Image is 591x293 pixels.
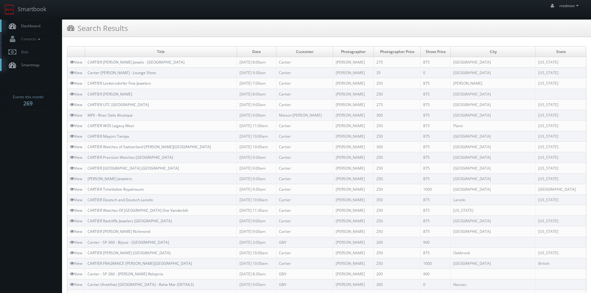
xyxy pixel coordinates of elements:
[237,89,276,99] td: [DATE] 8:00am
[276,152,333,163] td: Cartier
[276,142,333,152] td: Cartier
[87,123,134,128] a: CARTIER WOS Legacy West
[374,237,421,247] td: 200
[451,89,536,99] td: [GEOGRAPHIC_DATA]
[333,258,374,269] td: [PERSON_NAME]
[237,99,276,110] td: [DATE] 9:00am
[421,110,451,120] td: 875
[276,47,333,57] td: Customer
[87,113,133,118] a: MFK - River Oaks Boutique
[13,94,43,100] span: Events this month
[374,47,421,57] td: Photographer Price
[70,144,82,149] a: View
[374,68,421,78] td: 35
[421,57,451,68] td: 875
[18,36,42,42] span: Contacts
[421,120,451,131] td: 875
[333,68,374,78] td: [PERSON_NAME]
[333,99,374,110] td: [PERSON_NAME]
[451,78,536,89] td: [PERSON_NAME]
[70,91,82,97] a: View
[276,89,333,99] td: Cartier
[70,81,82,86] a: View
[333,194,374,205] td: [PERSON_NAME]
[421,226,451,237] td: 875
[536,99,586,110] td: [US_STATE]
[374,152,421,163] td: 250
[87,81,151,86] a: CARTIER Lenkersdorfer Fine Jewelers
[276,68,333,78] td: Cartier
[276,184,333,194] td: Cartier
[5,5,15,15] img: smartbook-logo.png
[421,216,451,226] td: 875
[87,229,150,234] a: CARTIER [PERSON_NAME] Richmond
[237,152,276,163] td: [DATE] 9:30am
[237,184,276,194] td: [DATE] 9:30am
[237,258,276,269] td: [DATE] 10:00am
[276,163,333,173] td: Cartier
[421,269,451,279] td: 900
[87,134,129,139] a: CARTIER Mayors Tampa
[333,279,374,290] td: [PERSON_NAME]
[451,173,536,184] td: [GEOGRAPHIC_DATA]
[87,144,211,149] a: CARTIER Watches of Switzerland [PERSON_NAME][GEOGRAPHIC_DATA]
[276,269,333,279] td: GBV
[237,78,276,89] td: [DATE] 7:00am
[276,120,333,131] td: Cartier
[333,247,374,258] td: [PERSON_NAME]
[421,152,451,163] td: 875
[451,247,536,258] td: Oakbrook
[276,99,333,110] td: Cartier
[333,152,374,163] td: [PERSON_NAME]
[374,269,421,279] td: 200
[536,142,586,152] td: [US_STATE]
[421,142,451,152] td: 875
[421,99,451,110] td: 875
[333,184,374,194] td: [PERSON_NAME]
[23,100,33,107] strong: 269
[333,120,374,131] td: [PERSON_NAME]
[451,68,536,78] td: [GEOGRAPHIC_DATA]
[374,184,421,194] td: 250
[276,173,333,184] td: Cartier
[421,78,451,89] td: 875
[374,89,421,99] td: 250
[237,131,276,142] td: [DATE] 10:00am
[276,194,333,205] td: Cartier
[276,237,333,247] td: GBV
[237,120,276,131] td: [DATE] 11:00am
[451,99,536,110] td: [GEOGRAPHIC_DATA]
[87,282,194,287] a: Cartier (Antefixe) [GEOGRAPHIC_DATA] - Baha Mar (DETAILS)
[70,218,82,224] a: View
[333,142,374,152] td: [PERSON_NAME]
[374,163,421,173] td: 250
[374,194,421,205] td: 350
[374,110,421,120] td: 300
[536,173,586,184] td: [US_STATE]
[333,131,374,142] td: [PERSON_NAME]
[18,49,29,55] span: Bids
[536,120,586,131] td: [US_STATE]
[451,57,536,68] td: [GEOGRAPHIC_DATA]
[87,166,179,171] a: CARTIER [GEOGRAPHIC_DATA] [GEOGRAPHIC_DATA]
[237,194,276,205] td: [DATE] 10:00am
[70,166,82,171] a: View
[276,216,333,226] td: Cartier
[536,258,586,269] td: British
[536,110,586,120] td: [US_STATE]
[451,142,536,152] td: [GEOGRAPHIC_DATA]
[276,226,333,237] td: Cartier
[70,70,82,75] a: View
[276,205,333,216] td: Cartier
[421,47,451,57] td: Shoot Price
[87,176,132,181] a: [PERSON_NAME] Jewelers
[70,208,82,213] a: View
[87,187,144,192] a: CARTIER TimeVallee Royalmount
[536,57,586,68] td: [US_STATE]
[237,279,276,290] td: [DATE] 9:00am
[237,269,276,279] td: [DATE] 8:30am
[333,47,374,57] td: Photographer
[276,110,333,120] td: Maison [PERSON_NAME]
[87,70,156,75] a: Cartier [PERSON_NAME] - Lounge Shots
[451,163,536,173] td: [GEOGRAPHIC_DATA]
